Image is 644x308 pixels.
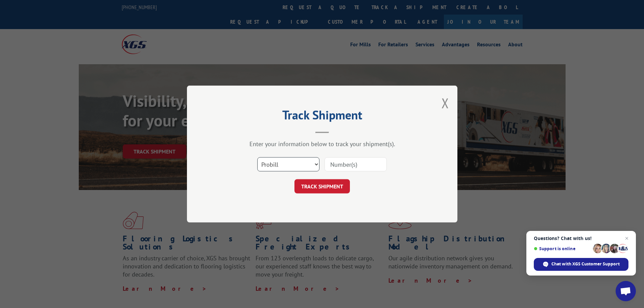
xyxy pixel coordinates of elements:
[325,157,387,171] input: Number(s)
[294,179,350,193] button: TRACK SHIPMENT
[534,246,591,251] span: Support is online
[221,110,424,123] h2: Track Shipment
[221,140,424,148] div: Enter your information below to track your shipment(s).
[534,258,628,271] span: Chat with XGS Customer Support
[442,94,449,112] button: Close modal
[534,236,628,241] span: Questions? Chat with us!
[551,261,620,267] span: Chat with XGS Customer Support
[616,281,636,301] a: Open chat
